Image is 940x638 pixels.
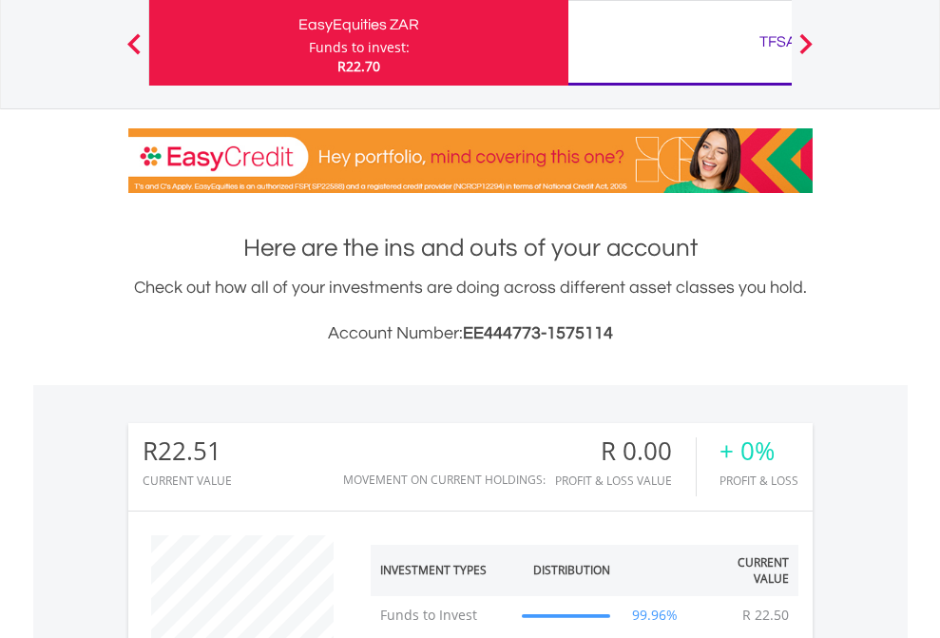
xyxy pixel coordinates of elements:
[691,545,798,596] th: Current Value
[337,57,380,75] span: R22.70
[555,437,696,465] div: R 0.00
[620,596,691,634] td: 99.96%
[143,474,232,487] div: CURRENT VALUE
[555,474,696,487] div: Profit & Loss Value
[463,324,613,342] span: EE444773-1575114
[128,275,813,347] div: Check out how all of your investments are doing across different asset classes you hold.
[371,545,513,596] th: Investment Types
[343,474,546,486] div: Movement on Current Holdings:
[128,128,813,193] img: EasyCredit Promotion Banner
[733,596,798,634] td: R 22.50
[115,43,153,62] button: Previous
[161,11,557,38] div: EasyEquities ZAR
[787,43,825,62] button: Next
[371,596,513,634] td: Funds to Invest
[533,562,610,578] div: Distribution
[143,437,232,465] div: R22.51
[128,231,813,265] h1: Here are the ins and outs of your account
[128,320,813,347] h3: Account Number:
[719,474,798,487] div: Profit & Loss
[309,38,410,57] div: Funds to invest:
[719,437,798,465] div: + 0%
